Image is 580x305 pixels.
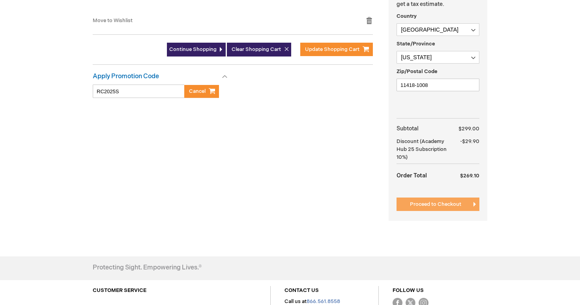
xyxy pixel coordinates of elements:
strong: Order Total [397,168,427,182]
a: CUSTOMER SERVICE [93,287,146,294]
span: $299.00 [458,126,479,132]
span: Update Shopping Cart [305,46,359,53]
a: FOLLOW US [393,287,424,294]
button: Clear Shopping Cart [227,43,291,56]
span: Country [397,13,417,19]
a: 866.561.8558 [307,298,340,305]
span: Continue Shopping [169,46,217,53]
h4: Protecting Sight. Empowering Lives.® [93,264,202,271]
span: Clear Shopping Cart [232,46,281,53]
span: $269.10 [460,173,479,179]
span: Discount (Academy Hub 25 Subscription 10%) [397,138,447,160]
span: Cancel [189,88,206,94]
strong: Apply Promotion Code [93,73,159,80]
span: State/Province [397,41,435,47]
button: Cancel [184,85,219,98]
th: Subtotal [397,122,453,135]
a: Continue Shopping [167,43,226,56]
span: Proceed to Checkout [410,201,461,207]
a: CONTACT US [284,287,319,294]
a: Move to Wishlist [93,17,133,24]
input: Enter Promotion code [93,85,185,98]
button: Update Shopping Cart [300,43,373,56]
span: -$29.90 [460,138,479,145]
button: Proceed to Checkout [397,198,479,211]
span: Zip/Postal Code [397,68,438,75]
